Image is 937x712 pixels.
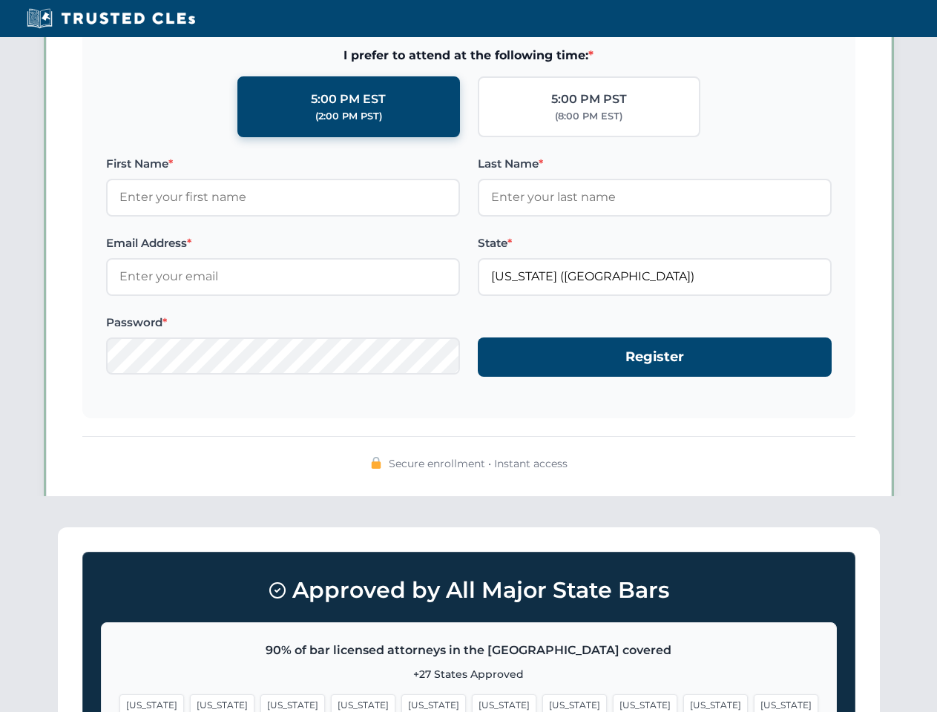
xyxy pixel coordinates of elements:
[106,155,460,173] label: First Name
[119,666,818,682] p: +27 States Approved
[555,109,622,124] div: (8:00 PM EST)
[389,455,568,472] span: Secure enrollment • Instant access
[106,234,460,252] label: Email Address
[106,179,460,216] input: Enter your first name
[106,314,460,332] label: Password
[478,234,832,252] label: State
[478,179,832,216] input: Enter your last name
[311,90,386,109] div: 5:00 PM EST
[101,570,837,610] h3: Approved by All Major State Bars
[370,457,382,469] img: 🔒
[22,7,200,30] img: Trusted CLEs
[478,155,832,173] label: Last Name
[119,641,818,660] p: 90% of bar licensed attorneys in the [GEOGRAPHIC_DATA] covered
[106,258,460,295] input: Enter your email
[106,46,832,65] span: I prefer to attend at the following time:
[315,109,382,124] div: (2:00 PM PST)
[478,258,832,295] input: Florida (FL)
[551,90,627,109] div: 5:00 PM PST
[478,337,832,377] button: Register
